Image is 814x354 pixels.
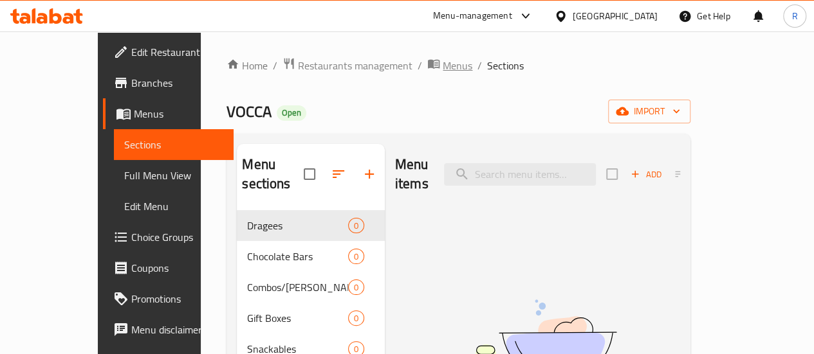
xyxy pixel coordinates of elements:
[625,164,667,184] button: Add
[131,75,223,91] span: Branches
[114,160,234,191] a: Full Menu View
[487,58,524,73] span: Sections
[114,191,234,222] a: Edit Menu
[237,210,385,241] div: Dragees0
[131,44,223,60] span: Edit Restaurant
[348,279,364,295] div: items
[242,155,304,193] h2: Menu sections
[103,37,234,67] a: Edit Restaurant
[131,260,223,276] span: Coupons
[103,222,234,252] a: Choice Groups
[395,155,429,193] h2: Menu items
[618,103,680,119] span: import
[625,164,667,184] span: Add item
[348,310,364,326] div: items
[103,314,234,345] a: Menu disclaimer
[103,283,234,314] a: Promotions
[349,281,364,294] span: 0
[348,249,364,264] div: items
[348,218,364,233] div: items
[103,98,234,129] a: Menus
[354,159,385,190] button: Add section
[227,97,272,126] span: VOCCA
[114,129,234,160] a: Sections
[131,322,223,337] span: Menu disclaimer
[443,58,472,73] span: Menus
[791,9,797,23] span: R
[349,312,364,324] span: 0
[134,106,223,121] span: Menus
[247,310,347,326] span: Gift Boxes
[103,67,234,98] a: Branches
[277,107,306,118] span: Open
[247,279,347,295] div: Combos/Kunafa Treat
[349,220,364,232] span: 0
[282,57,412,74] a: Restaurants management
[477,58,482,73] li: /
[427,57,472,74] a: Menus
[124,199,223,214] span: Edit Menu
[237,303,385,333] div: Gift Boxes0
[124,168,223,183] span: Full Menu View
[227,58,268,73] a: Home
[124,137,223,152] span: Sections
[247,279,347,295] span: Combos/[PERSON_NAME]
[273,58,277,73] li: /
[667,164,719,184] span: Select section first
[298,58,412,73] span: Restaurants management
[418,58,422,73] li: /
[629,167,663,182] span: Add
[227,57,690,74] nav: breadcrumb
[277,105,306,121] div: Open
[573,9,658,23] div: [GEOGRAPHIC_DATA]
[433,8,512,24] div: Menu-management
[247,249,347,264] span: Chocolate Bars
[237,272,385,303] div: Combos/[PERSON_NAME]0
[247,218,347,233] span: Dragees
[349,251,364,263] span: 0
[608,100,690,123] button: import
[444,163,596,186] input: search
[103,252,234,283] a: Coupons
[131,229,223,245] span: Choice Groups
[237,241,385,272] div: Chocolate Bars0
[131,291,223,306] span: Promotions
[296,161,323,188] span: Select all sections
[323,159,354,190] span: Sort sections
